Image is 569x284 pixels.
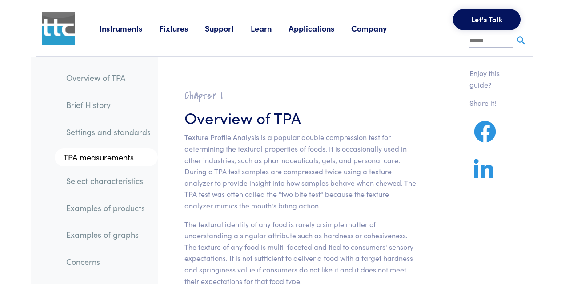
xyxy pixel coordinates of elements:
a: Brief History [59,95,158,115]
button: Let's Talk [453,9,521,30]
p: Texture Profile Analysis is a popular double compression test for determining the textural proper... [184,132,416,211]
h2: Chapter I [184,89,416,103]
a: Applications [289,23,351,34]
a: Share on LinkedIn [469,169,498,180]
a: Settings and standards [59,122,158,142]
p: Enjoy this guide? [469,68,511,90]
a: Fixtures [159,23,205,34]
a: Overview of TPA [59,68,158,88]
a: Select characteristics [59,171,158,191]
img: ttc_logo_1x1_v1.0.png [42,12,75,45]
p: Share it! [469,97,511,109]
h3: Overview of TPA [184,106,416,128]
a: Concerns [59,252,158,272]
a: Examples of products [59,198,158,218]
a: Examples of graphs [59,224,158,245]
a: Instruments [99,23,159,34]
a: Support [205,23,251,34]
a: TPA measurements [55,148,158,166]
a: Learn [251,23,289,34]
a: Company [351,23,404,34]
